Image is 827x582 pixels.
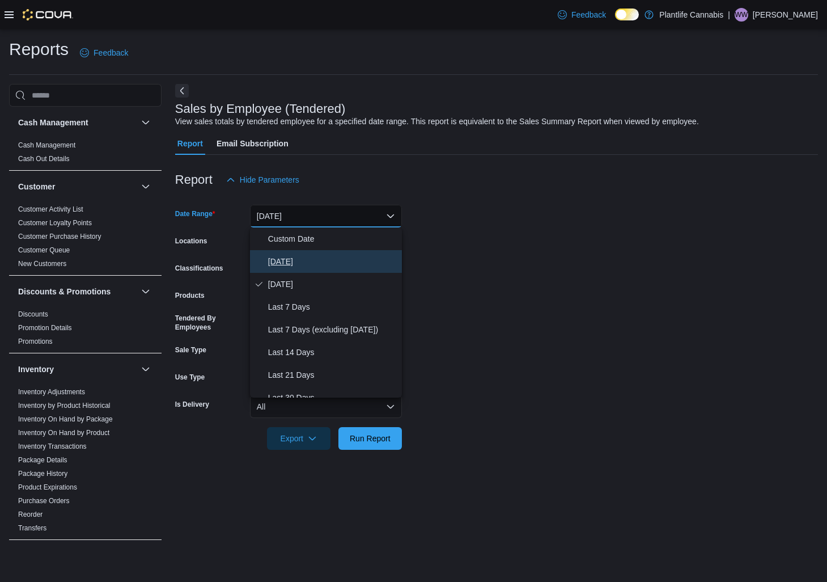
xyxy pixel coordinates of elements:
span: Cash Out Details [18,154,70,163]
div: Discounts & Promotions [9,307,162,353]
div: View sales totals by tendered employee for a specified date range. This report is equivalent to t... [175,116,699,128]
span: Inventory Transactions [18,442,87,451]
label: Sale Type [175,345,206,355]
p: [PERSON_NAME] [753,8,818,22]
span: Feedback [94,47,128,58]
span: Customer Purchase History [18,232,101,241]
a: Customer Activity List [18,205,83,213]
h1: Reports [9,38,69,61]
span: Customer Loyalty Points [18,218,92,227]
a: Promotion Details [18,324,72,332]
a: Inventory Adjustments [18,388,85,396]
span: Package Details [18,456,67,465]
button: Discounts & Promotions [139,285,152,298]
a: Inventory Transactions [18,442,87,450]
h3: Cash Management [18,117,88,128]
span: Cash Management [18,141,75,150]
span: Dark Mode [615,20,616,21]
button: Export [267,427,330,450]
a: Purchase Orders [18,497,70,505]
button: Cash Management [139,116,152,129]
label: Classifications [175,264,223,273]
input: Dark Mode [615,9,639,20]
button: Run Report [338,427,402,450]
span: WW [735,8,748,22]
a: Inventory On Hand by Package [18,415,113,423]
h3: Inventory [18,364,54,375]
button: Cash Management [18,117,137,128]
button: Customer [139,180,152,193]
span: Purchase Orders [18,496,70,505]
span: Email Subscription [217,132,289,155]
a: Transfers [18,524,46,532]
button: Next [175,84,189,98]
a: Package History [18,470,67,478]
img: Cova [23,9,73,20]
span: Inventory Adjustments [18,387,85,397]
span: Last 7 Days [268,300,397,314]
span: Last 30 Days [268,391,397,404]
span: Product Expirations [18,483,77,492]
button: Discounts & Promotions [18,286,137,297]
div: William White [735,8,748,22]
span: Package History [18,469,67,478]
a: Discounts [18,310,48,318]
a: Reorder [18,511,43,518]
a: Feedback [75,41,133,64]
span: Promotions [18,337,53,346]
a: Cash Out Details [18,155,70,163]
label: Locations [175,237,207,246]
span: Promotion Details [18,323,72,332]
a: Customer Queue [18,246,70,254]
div: Customer [9,203,162,275]
span: Feedback [571,9,606,20]
div: Cash Management [9,138,162,170]
button: Customer [18,181,137,192]
h3: Sales by Employee (Tendered) [175,102,346,116]
h3: Report [175,173,213,187]
label: Tendered By Employees [175,314,245,332]
button: [DATE] [250,205,402,227]
button: Hide Parameters [222,168,304,191]
a: Inventory by Product Historical [18,402,111,410]
span: Export [274,427,324,450]
a: Product Expirations [18,483,77,491]
span: Last 7 Days (excluding [DATE]) [268,323,397,336]
button: All [250,395,402,418]
a: Inventory On Hand by Product [18,429,109,437]
span: New Customers [18,259,66,268]
span: Transfers [18,524,46,533]
a: Promotions [18,338,53,345]
button: Inventory [18,364,137,375]
span: Customer Queue [18,246,70,255]
span: Reorder [18,510,43,519]
a: Package Details [18,456,67,464]
a: New Customers [18,260,66,268]
a: Cash Management [18,141,75,149]
div: Select listbox [250,227,402,398]
span: [DATE] [268,277,397,291]
label: Use Type [175,373,205,382]
span: Customer Activity List [18,205,83,214]
span: Custom Date [268,232,397,246]
span: Hide Parameters [240,174,299,185]
span: Inventory by Product Historical [18,401,111,410]
div: Inventory [9,385,162,539]
h3: Discounts & Promotions [18,286,111,297]
span: Inventory On Hand by Product [18,428,109,437]
a: Feedback [553,3,610,26]
button: Inventory [139,362,152,376]
h3: Customer [18,181,55,192]
span: Report [177,132,203,155]
label: Products [175,291,205,300]
span: Inventory On Hand by Package [18,415,113,424]
span: Run Report [350,433,391,444]
label: Is Delivery [175,400,209,409]
span: Last 14 Days [268,345,397,359]
a: Customer Purchase History [18,233,101,241]
a: Customer Loyalty Points [18,219,92,227]
p: | [728,8,730,22]
span: Last 21 Days [268,368,397,382]
span: [DATE] [268,255,397,268]
p: Plantlife Cannabis [659,8,723,22]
